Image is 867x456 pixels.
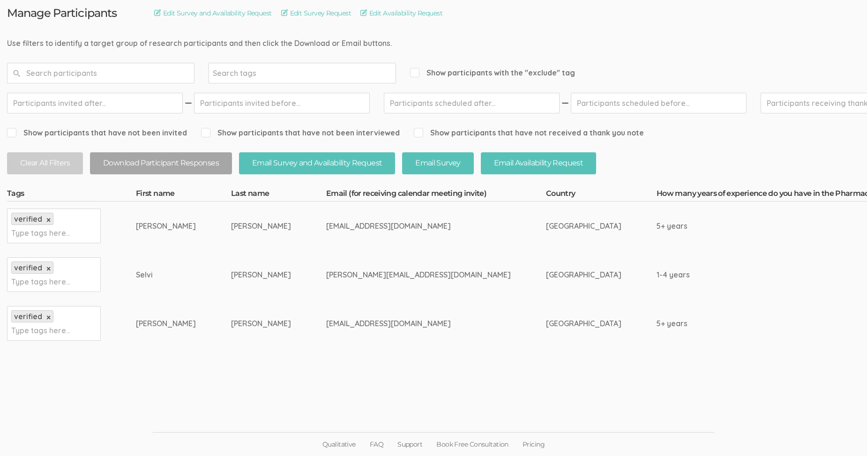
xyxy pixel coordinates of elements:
[14,312,42,321] span: verified
[657,269,856,280] div: 1-4 years
[546,318,621,329] div: [GEOGRAPHIC_DATA]
[360,8,442,18] a: Edit Availability Request
[429,433,516,456] a: Book Free Consultation
[315,433,363,456] a: Qualitative
[281,8,351,18] a: Edit Survey Request
[184,93,193,113] img: dash.svg
[363,433,390,456] a: FAQ
[7,63,194,83] input: Search participants
[390,433,429,456] a: Support
[414,127,644,138] span: Show participants that have not received a thank you note
[11,276,70,288] input: Type tags here...
[7,188,136,202] th: Tags
[201,127,400,138] span: Show participants that have not been interviewed
[136,221,196,232] div: [PERSON_NAME]
[571,93,747,113] input: Participants scheduled before...
[326,188,546,202] th: Email (for receiving calendar meeting invite)
[11,324,70,336] input: Type tags here...
[402,152,473,174] button: Email Survey
[46,216,51,224] a: ×
[239,152,395,174] button: Email Survey and Availability Request
[546,188,657,202] th: Country
[136,188,231,202] th: First name
[326,318,511,329] div: [EMAIL_ADDRESS][DOMAIN_NAME]
[7,7,117,19] h3: Manage Participants
[154,8,272,18] a: Edit Survey and Availability Request
[7,152,83,174] button: Clear All Filters
[46,314,51,321] a: ×
[231,188,326,202] th: Last name
[516,433,552,456] a: Pricing
[546,221,621,232] div: [GEOGRAPHIC_DATA]
[213,67,271,79] input: Search tags
[11,227,70,239] input: Type tags here...
[546,269,621,280] div: [GEOGRAPHIC_DATA]
[136,318,196,329] div: [PERSON_NAME]
[231,318,291,329] div: [PERSON_NAME]
[90,152,232,174] button: Download Participant Responses
[657,318,856,329] div: 5+ years
[231,269,291,280] div: [PERSON_NAME]
[136,269,196,280] div: Selvi
[410,67,575,78] span: Show participants with the "exclude" tag
[326,269,511,280] div: [PERSON_NAME][EMAIL_ADDRESS][DOMAIN_NAME]
[657,221,856,232] div: 5+ years
[820,411,867,456] iframe: Chat Widget
[326,221,511,232] div: [EMAIL_ADDRESS][DOMAIN_NAME]
[46,265,51,273] a: ×
[231,221,291,232] div: [PERSON_NAME]
[481,152,596,174] button: Email Availability Request
[14,263,42,272] span: verified
[194,93,370,113] input: Participants invited before...
[384,93,560,113] input: Participants scheduled after...
[561,93,570,113] img: dash.svg
[7,93,183,113] input: Participants invited after...
[14,214,42,224] span: verified
[7,127,187,138] span: Show participants that have not been invited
